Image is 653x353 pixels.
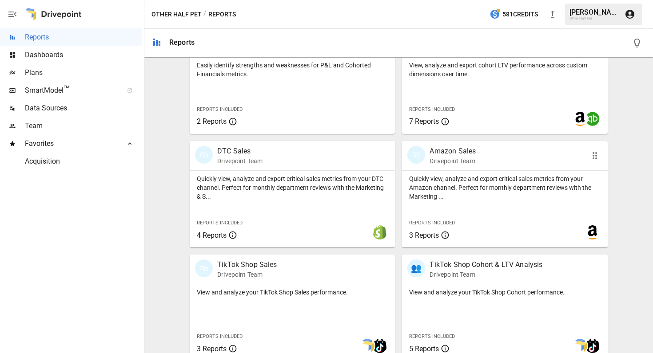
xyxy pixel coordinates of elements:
span: Reports Included [409,106,455,112]
span: Reports [25,32,142,43]
p: Drivepoint Team [430,157,476,165]
p: View and analyze your TikTok Shop Cohort performance. [409,288,600,297]
span: 7 Reports [409,117,439,126]
span: 2 Reports [197,117,227,126]
span: Reports Included [197,106,243,112]
span: SmartModel [25,85,117,96]
span: 3 Reports [197,345,227,353]
div: 🛍 [195,259,213,277]
img: amazon [585,225,600,239]
div: 👥 [407,259,425,277]
img: smart model [360,339,374,353]
p: View and analyze your TikTok Shop Sales performance. [197,288,388,297]
p: TikTok Shop Sales [217,259,277,270]
p: Amazon Sales [430,146,476,157]
button: 581Credits [486,6,542,23]
p: Quickly view, analyze and export critical sales metrics from your Amazon channel. Perfect for mon... [409,174,600,201]
span: Favorites [25,138,117,149]
p: TikTok Shop Cohort & LTV Analysis [430,259,542,270]
img: tiktok [585,339,600,353]
button: Other Half Pet [151,9,202,20]
img: tiktok [373,339,387,353]
div: [PERSON_NAME] [569,8,619,16]
span: Plans [25,67,142,78]
span: Reports Included [409,220,455,226]
span: Reports Included [197,220,243,226]
img: quickbooks [585,112,600,126]
span: Data Sources [25,103,142,114]
div: Other Half Pet [569,16,619,20]
span: Reports Included [409,333,455,339]
p: DTC Sales [217,146,263,157]
span: 581 Credits [502,9,538,20]
span: Reports Included [197,333,243,339]
img: smart model [573,339,587,353]
div: 🛍 [407,146,425,164]
span: 4 Reports [197,231,227,239]
p: Drivepoint Team [217,157,263,165]
span: 5 Reports [409,345,439,353]
p: Easily identify strengths and weaknesses for P&L and Cohorted Financials metrics. [197,61,388,78]
span: Acquisition [25,156,142,167]
div: 🛍 [195,146,213,164]
img: amazon [573,112,587,126]
span: ™ [64,84,70,95]
p: Drivepoint Team [430,270,542,279]
p: Drivepoint Team [217,270,277,279]
div: / [203,9,207,20]
img: shopify [373,225,387,239]
span: Dashboards [25,50,142,60]
p: Quickly view, analyze and export critical sales metrics from your DTC channel. Perfect for monthl... [197,174,388,201]
span: Team [25,121,142,131]
div: Reports [169,38,195,47]
button: New version available, click to update! [544,5,561,23]
span: 3 Reports [409,231,439,239]
p: View, analyze and export cohort LTV performance across custom dimensions over time. [409,61,600,78]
